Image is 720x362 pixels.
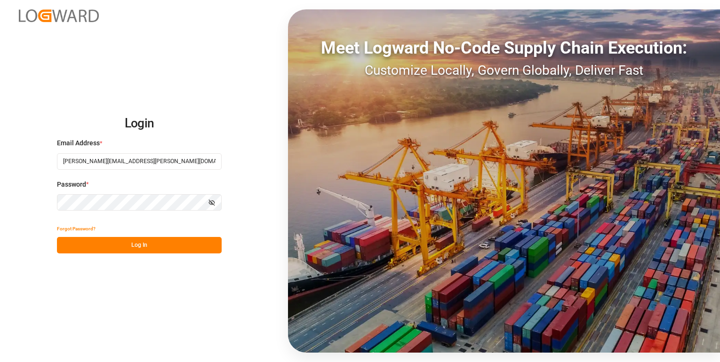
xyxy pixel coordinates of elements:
span: Email Address [57,138,100,148]
input: Enter your email [57,153,222,170]
button: Log In [57,237,222,253]
span: Password [57,180,86,189]
div: Meet Logward No-Code Supply Chain Execution: [288,35,720,61]
img: Logward_new_orange.png [19,9,99,22]
div: Customize Locally, Govern Globally, Deliver Fast [288,61,720,80]
h2: Login [57,109,222,139]
button: Forgot Password? [57,220,96,237]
